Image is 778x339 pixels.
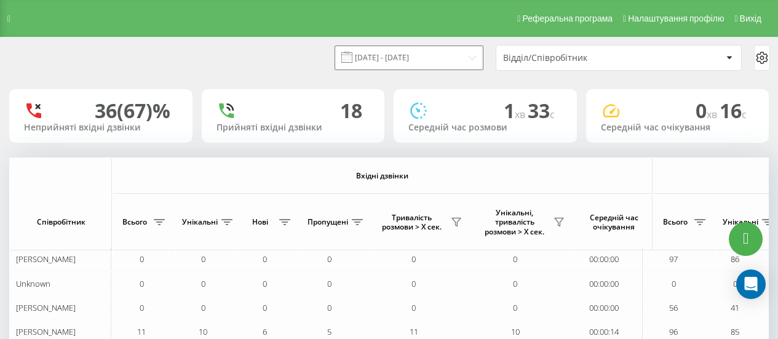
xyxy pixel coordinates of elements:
span: 0 [201,278,205,289]
span: 85 [731,326,739,337]
span: 0 [140,253,144,265]
span: 97 [669,253,678,265]
span: Unknown [16,278,50,289]
span: 0 [672,278,676,289]
span: 0 [327,302,331,313]
span: 6 [263,326,267,337]
span: 0 [327,278,331,289]
span: Співробітник [20,215,100,225]
span: 0 [513,253,517,265]
span: 0 [733,278,737,289]
span: 5 [327,326,331,337]
span: Реферальна програма [512,14,602,23]
span: 41 [731,302,739,313]
span: 11 [410,326,418,337]
div: Відділ/Співробітник [502,54,649,65]
span: хв [515,108,528,121]
div: Середній час очікування [601,122,755,133]
span: 11 [137,326,146,337]
span: 10 [511,326,520,337]
span: 0 [411,253,416,265]
span: Всього [117,215,148,225]
span: Унікальні, тривалість розмови > Х сек. [470,205,541,234]
span: 33 [528,97,555,124]
td: 00:00:00 [566,247,643,271]
span: 0 [140,278,144,289]
span: [PERSON_NAME] [16,253,76,265]
span: 0 [263,253,267,265]
span: Пропущені [301,215,342,225]
span: Унікальні [710,215,746,225]
span: 0 [201,302,205,313]
span: c [550,108,555,121]
span: Середній час очікування [575,210,633,229]
span: 0 [140,302,144,313]
span: Вихід [740,14,761,23]
div: Прийняті вхідні дзвінки [216,122,370,133]
div: Середній час розмови [408,122,562,133]
div: 18 [340,99,362,122]
span: 0 [411,278,416,289]
span: 1 [504,97,528,124]
div: Неприйняті вхідні дзвінки [24,122,178,133]
span: 0 [263,302,267,313]
span: Нові [240,215,271,225]
div: Open Intercom Messenger [736,269,766,299]
span: 56 [669,302,678,313]
span: 0 [411,302,416,313]
span: 0 [201,253,205,265]
span: 86 [731,253,739,265]
span: Тривалість розмови > Х сек. [369,210,440,229]
span: 0 [327,253,331,265]
span: 0 [696,97,720,124]
span: Вхідні дзвінки [143,170,610,180]
span: хв [707,108,720,121]
div: 36 (67)% [95,99,170,122]
span: Унікальні [178,215,214,225]
span: Всього [649,215,680,225]
span: Налаштування профілю [623,14,719,23]
span: 0 [513,302,517,313]
span: c [742,108,747,121]
span: 10 [199,326,207,337]
span: [PERSON_NAME] [16,326,76,337]
span: 16 [720,97,747,124]
span: [PERSON_NAME] [16,302,76,313]
span: 0 [263,278,267,289]
td: 00:00:00 [566,296,643,320]
span: 0 [513,278,517,289]
td: 00:00:00 [566,271,643,295]
span: 96 [669,326,678,337]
